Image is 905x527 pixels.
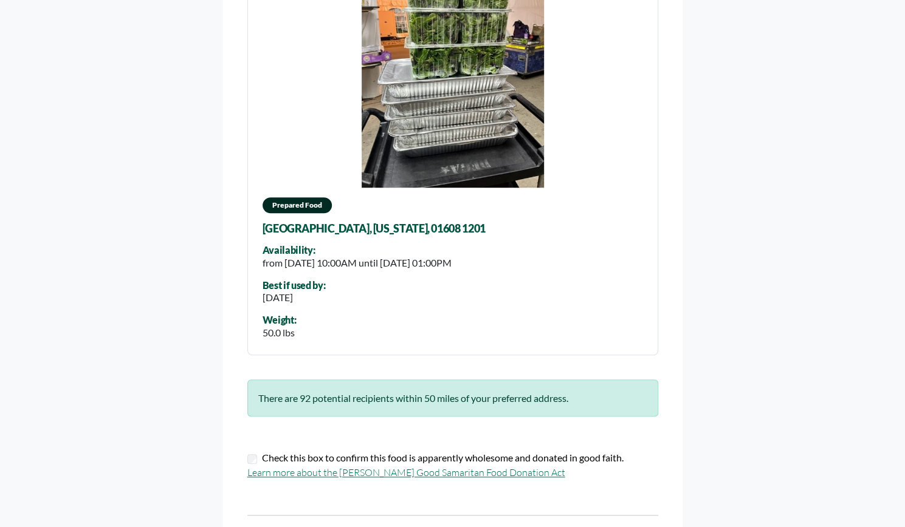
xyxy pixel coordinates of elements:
[263,290,326,305] div: [DATE]
[263,314,297,325] div: Weight:
[263,280,326,291] div: Best if used by:
[263,256,452,270] div: from [DATE] 10:00AM until [DATE] 01:00PM
[263,325,297,340] div: 50.0 lbs
[263,245,452,256] div: Availability:
[247,379,658,416] div: There are 92 potential recipients within 50 miles of your preferred address.
[263,223,486,235] span: [GEOGRAPHIC_DATA], [US_STATE], 01608 1201
[263,197,332,213] span: Prepared Food
[247,466,565,478] a: Learn more about the [PERSON_NAME] Good Samaritan Food Donation Act
[262,450,624,465] label: Check this box to confirm this food is apparently wholesome and donated in good faith.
